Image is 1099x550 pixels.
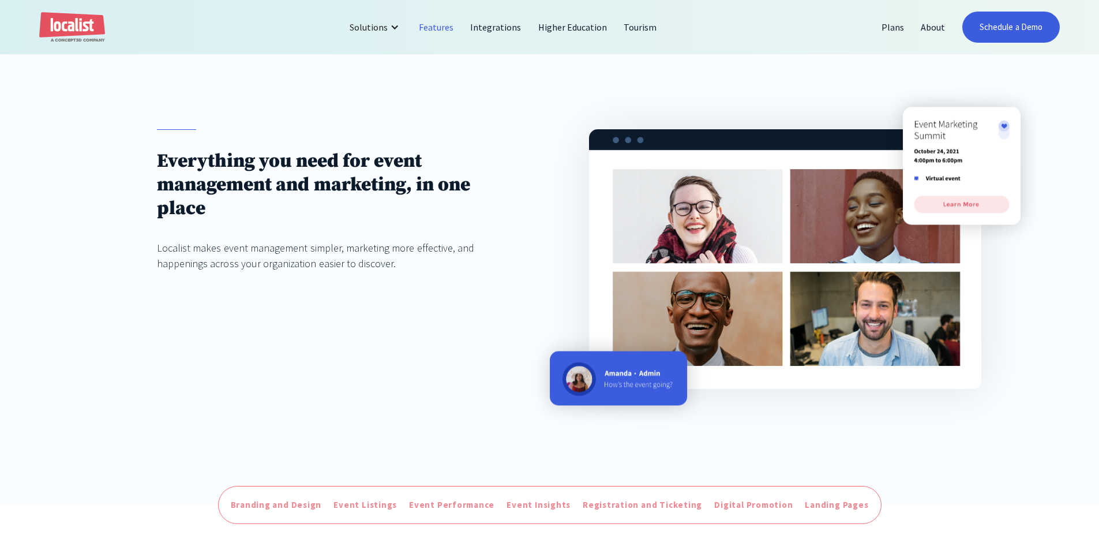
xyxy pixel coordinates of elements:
div: Event Performance [409,499,494,512]
a: Features [411,13,462,41]
a: Tourism [616,13,665,41]
a: Plans [873,13,913,41]
a: Integrations [462,13,530,41]
a: Branding and Design [228,496,325,515]
div: Event Insights [507,499,571,512]
div: Branding and Design [231,499,322,512]
a: About [913,13,954,41]
div: Localist makes event management simpler, marketing more effective, and happenings across your org... [157,240,510,271]
a: home [39,12,105,43]
a: Event Listings [331,496,400,515]
a: Schedule a Demo [962,12,1060,43]
a: Event Insights [504,496,573,515]
div: Event Listings [333,499,397,512]
div: Solutions [341,13,411,41]
a: Landing Pages [802,496,871,515]
div: Solutions [350,20,388,34]
h1: Everything you need for event management and marketing, in one place [157,149,510,220]
div: Landing Pages [805,499,868,512]
a: Higher Education [530,13,616,41]
a: Digital Promotion [711,496,796,515]
a: Registration and Ticketing [580,496,705,515]
div: Registration and Ticketing [583,499,702,512]
a: Event Performance [406,496,497,515]
div: Digital Promotion [714,499,793,512]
